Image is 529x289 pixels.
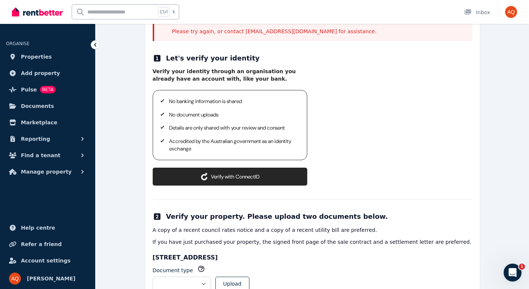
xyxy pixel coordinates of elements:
p: Details are only shared with your review and consent [169,124,298,132]
span: Reporting [21,134,50,143]
span: [PERSON_NAME] [27,274,75,283]
span: Find a tenant [21,151,60,160]
h3: [STREET_ADDRESS] [153,253,472,262]
p: Accredited by the Australian government as an identity exchange [169,138,298,152]
img: RentBetter [12,6,63,18]
span: k [172,9,175,15]
a: Refer a friend [6,237,89,252]
span: Properties [21,52,52,61]
h2: Let's verify your identity [166,53,260,63]
span: Help centre [21,223,55,232]
div: Inbox [464,9,490,16]
a: Documents [6,99,89,114]
img: Anthony Quade [505,6,517,18]
h2: Verify your property. Please upload two documents below. [166,211,388,222]
iframe: Intercom live chat [504,264,522,282]
p: No document uploads [169,111,298,119]
button: Verify with ConnectID [153,168,307,186]
span: BETA [40,86,56,93]
div: Please try again, or contact [EMAIL_ADDRESS][DOMAIN_NAME] for assistance. [172,28,377,35]
button: Find a tenant [6,148,89,163]
a: Account settings [6,253,89,268]
a: Properties [6,49,89,64]
a: Marketplace [6,115,89,130]
span: Manage property [21,167,72,176]
button: Manage property [6,164,89,179]
span: Refer a friend [21,240,62,249]
p: No banking information is shared [169,98,298,105]
span: Add property [21,69,60,78]
span: Account settings [21,256,71,265]
span: Ctrl [158,7,169,17]
p: A copy of a recent council rates notice and a copy of a recent utility bill are preferred. [153,226,472,234]
a: Help centre [6,220,89,235]
a: PulseBETA [6,82,89,97]
p: If you have just purchased your property, the signed front page of the sale contract and a settle... [153,238,472,246]
span: 1 [519,264,525,270]
span: ORGANISE [6,41,29,46]
span: Pulse [21,85,37,94]
span: Documents [21,102,54,111]
a: Add property [6,66,89,81]
p: Verify your identity through an organisation you already have an account with, like your bank. [153,68,307,83]
button: Reporting [6,131,89,146]
label: Document type [153,267,193,274]
span: Marketplace [21,118,57,127]
img: Anthony Quade [9,273,21,285]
